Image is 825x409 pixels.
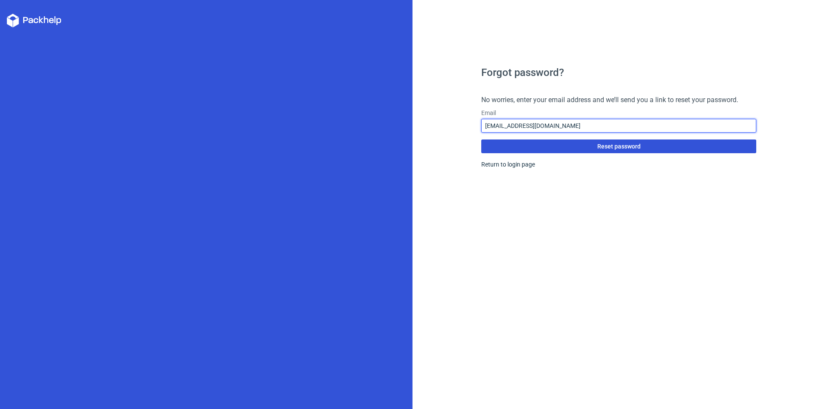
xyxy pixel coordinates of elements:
h1: Forgot password? [481,67,756,78]
label: Email [481,109,756,117]
button: Reset password [481,139,756,153]
span: Reset password [597,143,641,149]
a: Return to login page [481,161,535,168]
h4: No worries, enter your email address and we’ll send you a link to reset your password. [481,95,756,105]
